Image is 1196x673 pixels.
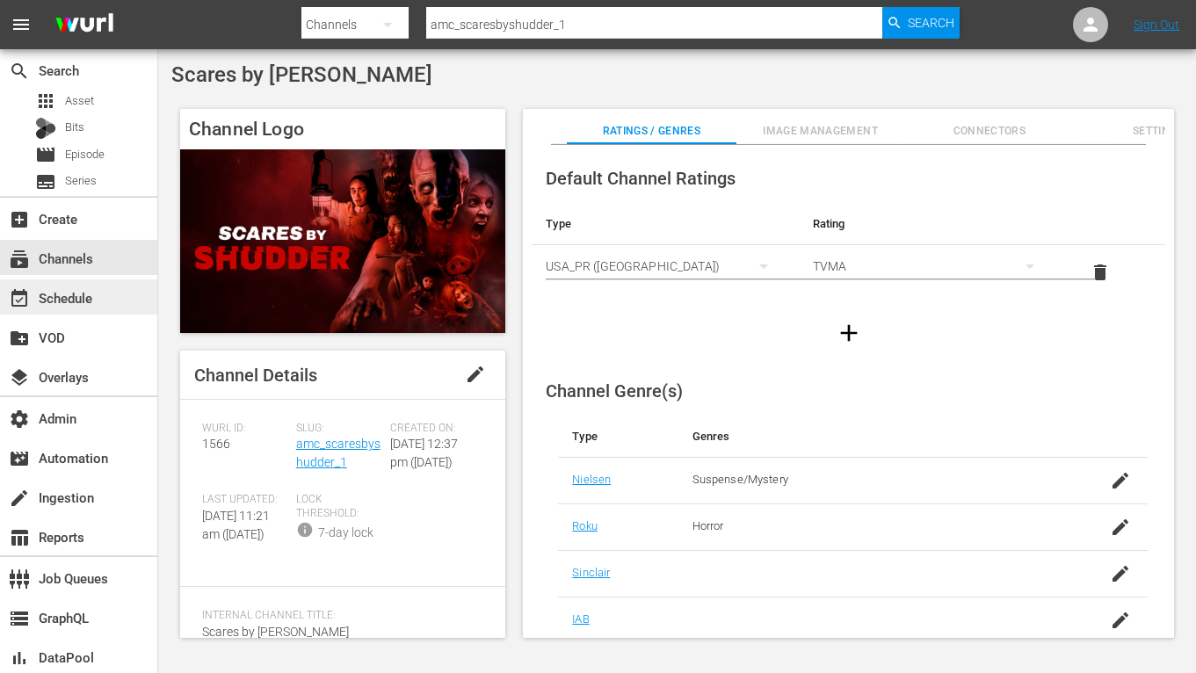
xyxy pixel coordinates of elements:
[65,172,97,190] span: Series
[558,416,678,458] th: Type
[546,168,736,189] span: Default Channel Ratings
[35,90,56,112] span: Asset
[546,380,683,402] span: Channel Genre(s)
[202,625,349,639] span: Scares by [PERSON_NAME]
[905,122,1074,141] span: Connectors
[65,146,105,163] span: Episode
[180,109,505,149] h4: Channel Logo
[318,524,373,542] div: 7-day lock
[171,62,432,87] span: Scares by [PERSON_NAME]
[454,353,497,395] button: edit
[9,527,30,548] span: Reports
[1134,18,1179,32] a: Sign Out
[572,566,610,579] a: Sinclair
[202,609,475,623] span: Internal Channel Title:
[799,203,1065,245] th: Rating
[9,448,30,469] span: Automation
[35,118,56,139] div: Bits
[532,203,798,245] th: Type
[42,4,127,46] img: ans4CAIJ8jUAAAAAAAAAAAAAAAAAAAAAAAAgQb4GAAAAAAAAAAAAAAAAAAAAAAAAJMjXAAAAAAAAAAAAAAAAAAAAAAAAgAT5G...
[35,144,56,165] span: Episode
[65,119,84,136] span: Bits
[546,242,784,291] div: USA_PR ([GEOGRAPHIC_DATA])
[202,437,230,451] span: 1566
[572,473,611,486] a: Nielsen
[9,61,30,82] span: Search
[9,488,30,509] span: Ingestion
[882,7,960,39] button: Search
[9,367,30,388] span: Overlays
[813,242,1051,291] div: TVMA
[296,493,381,521] span: Lock Threshold:
[465,364,486,385] span: edit
[9,209,30,230] span: Create
[9,648,30,669] span: DataPool
[572,612,589,626] a: IAB
[11,14,32,35] span: menu
[1079,251,1121,293] button: delete
[202,509,270,541] span: [DATE] 11:21 am ([DATE])
[678,416,1085,458] th: Genres
[202,422,287,436] span: Wurl ID:
[296,521,314,539] span: info
[9,249,30,270] span: Channels
[532,203,1165,300] table: simple table
[9,568,30,590] span: Job Queues
[35,171,56,192] span: Series
[908,7,954,39] span: Search
[1090,262,1111,283] span: delete
[180,149,505,332] img: Scares by Shudder
[572,519,598,532] a: Roku
[65,92,94,110] span: Asset
[9,409,30,430] span: Admin
[202,493,287,507] span: Last Updated:
[9,328,30,349] span: VOD
[390,437,458,469] span: [DATE] 12:37 pm ([DATE])
[296,437,381,469] a: amc_scaresbyshudder_1
[567,122,736,141] span: Ratings / Genres
[296,422,381,436] span: Slug:
[736,122,905,141] span: Image Management
[194,365,317,386] span: Channel Details
[9,288,30,309] span: Schedule
[390,422,475,436] span: Created On:
[9,608,30,629] span: GraphQL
